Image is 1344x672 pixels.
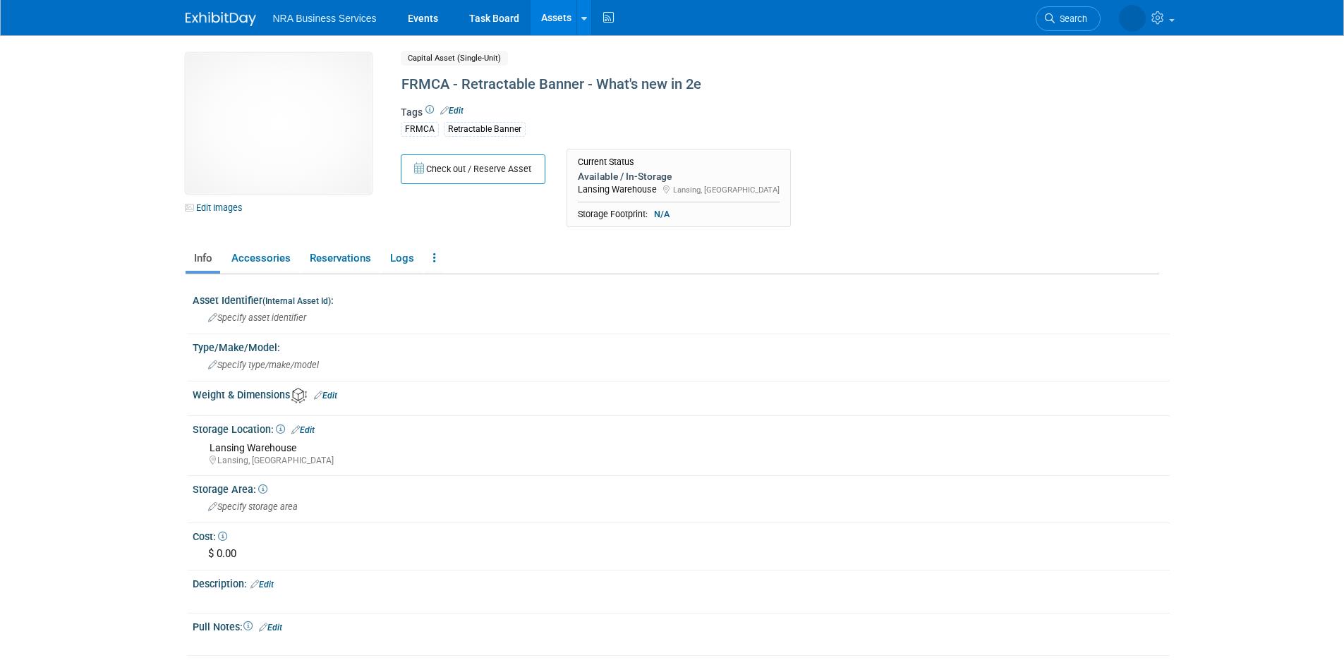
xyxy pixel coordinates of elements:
[210,455,1159,467] div: Lansing, [GEOGRAPHIC_DATA]
[301,246,379,271] a: Reservations
[193,573,1170,592] div: Description:
[291,388,307,403] img: Asset Weight and Dimensions
[186,246,220,271] a: Info
[193,384,1170,403] div: Weight & Dimensions
[262,296,331,306] small: (Internal Asset Id)
[440,106,464,116] a: Edit
[1119,5,1146,32] img: Scott Anderson
[578,170,780,183] div: Available / In-Storage
[193,290,1170,307] div: Asset Identifier :
[186,199,248,216] a: Edit Images
[382,246,422,271] a: Logs
[1055,13,1087,24] span: Search
[223,246,298,271] a: Accessories
[444,122,526,137] div: Retractable Banner
[193,526,1170,544] div: Cost:
[401,122,439,137] div: FRMCA
[1036,6,1101,31] a: Search
[578,157,780,168] div: Current Status
[673,185,780,195] span: Lansing, [GEOGRAPHIC_DATA]
[250,580,274,589] a: Edit
[193,419,1170,437] div: Storage Location:
[193,337,1170,355] div: Type/Make/Model:
[578,184,657,195] span: Lansing Warehouse
[401,105,1043,146] div: Tags
[186,12,256,26] img: ExhibitDay
[203,543,1159,565] div: $ 0.00
[396,72,1043,97] div: FRMCA - Retractable Banner - What's new in 2e
[578,208,780,221] div: Storage Footprint:
[401,154,545,184] button: Check out / Reserve Asset
[193,484,267,495] span: Storage Area:
[401,51,508,66] span: Capital Asset (Single-Unit)
[291,425,315,435] a: Edit
[259,623,282,633] a: Edit
[210,442,296,453] span: Lansing Warehouse
[193,616,1170,635] div: Pull Notes:
[273,13,377,24] span: NRA Business Services
[208,312,306,323] span: Specify asset identifier
[208,360,319,370] span: Specify type/make/model
[186,53,372,194] img: View Images
[208,501,298,512] span: Specify storage area
[650,208,674,221] span: N/A
[314,391,337,401] a: Edit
